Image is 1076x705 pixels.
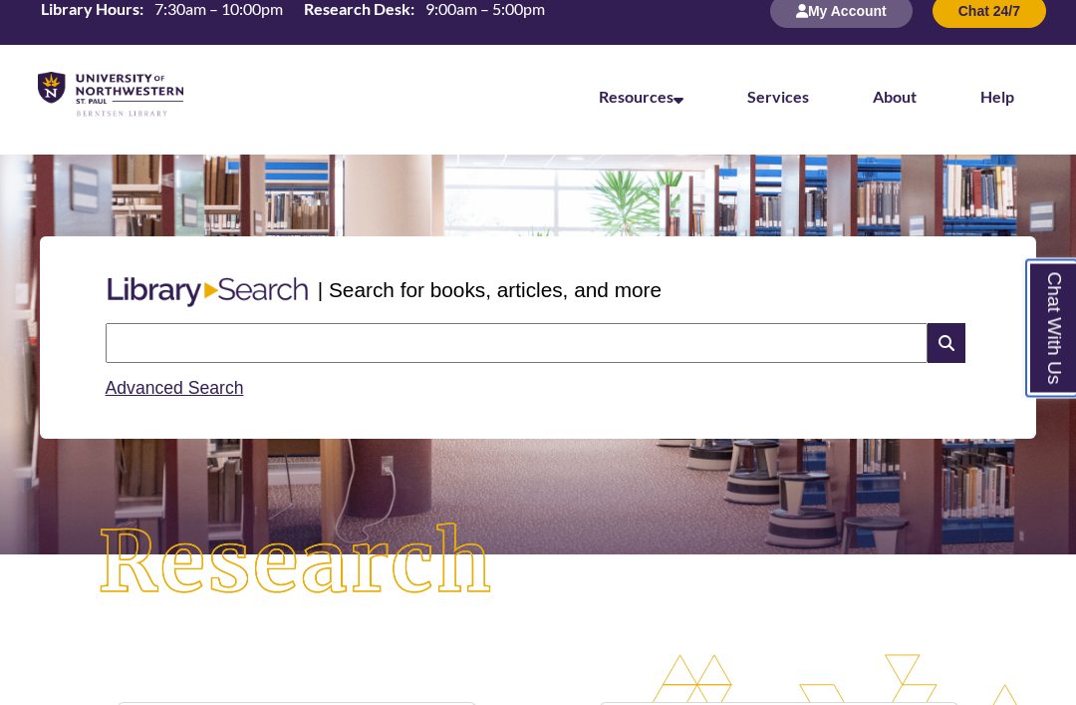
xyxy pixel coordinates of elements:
i: Search [928,324,965,364]
a: My Account [770,3,913,20]
a: Resources [599,88,683,107]
a: Help [980,88,1014,107]
a: Services [747,88,809,107]
img: Research [54,480,538,648]
img: UNWSP Library Logo [38,73,183,119]
a: Advanced Search [106,379,244,399]
p: | Search for books, articles, and more [318,275,662,306]
a: About [873,88,917,107]
img: Libary Search [98,270,318,316]
a: Chat 24/7 [933,3,1046,20]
